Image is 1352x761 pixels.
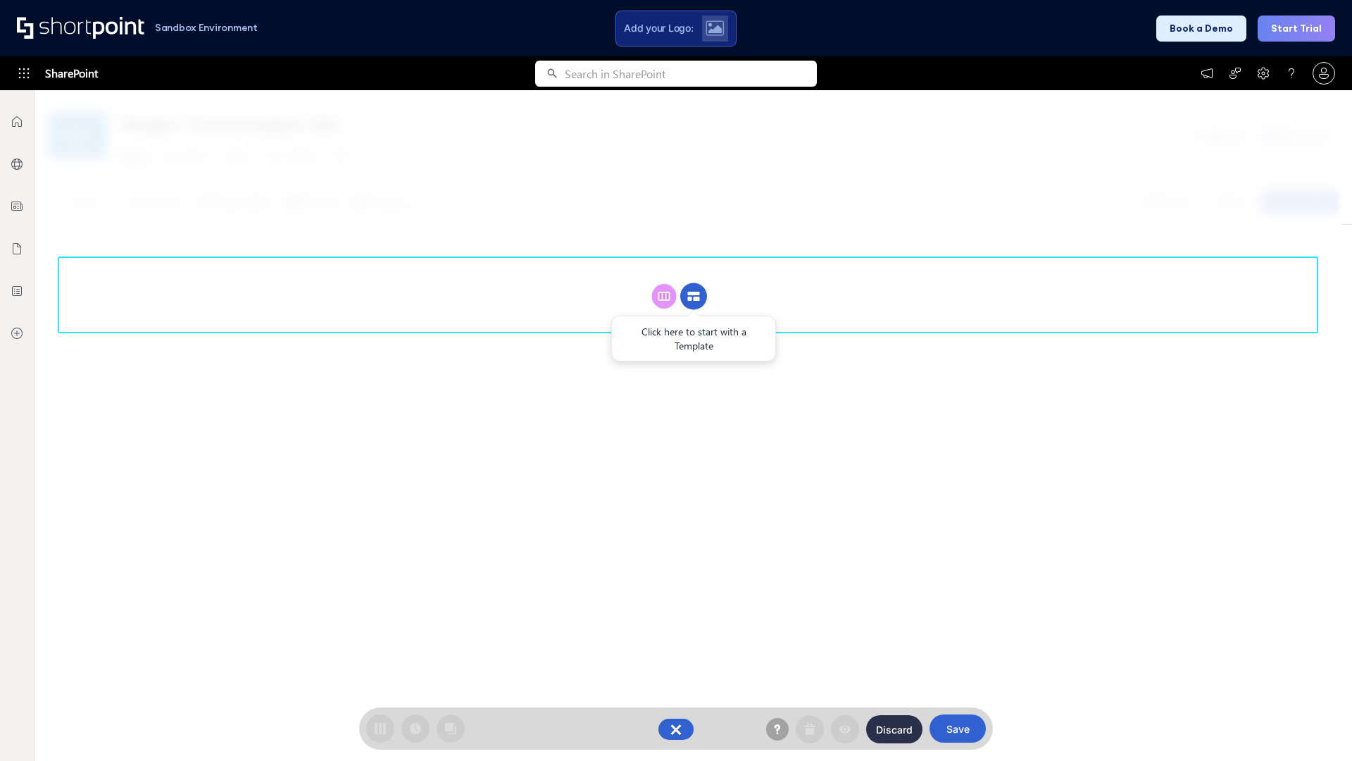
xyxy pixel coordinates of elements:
[866,715,922,743] button: Discard
[1258,16,1335,42] button: Start Trial
[930,714,986,743] button: Save
[624,22,693,35] span: Add your Logo:
[1282,693,1352,761] iframe: Chat Widget
[565,61,817,87] input: Search in SharePoint
[706,20,724,36] img: Upload logo
[155,24,258,32] h1: Sandbox Environment
[45,56,98,90] span: SharePoint
[1156,16,1246,42] button: Book a Demo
